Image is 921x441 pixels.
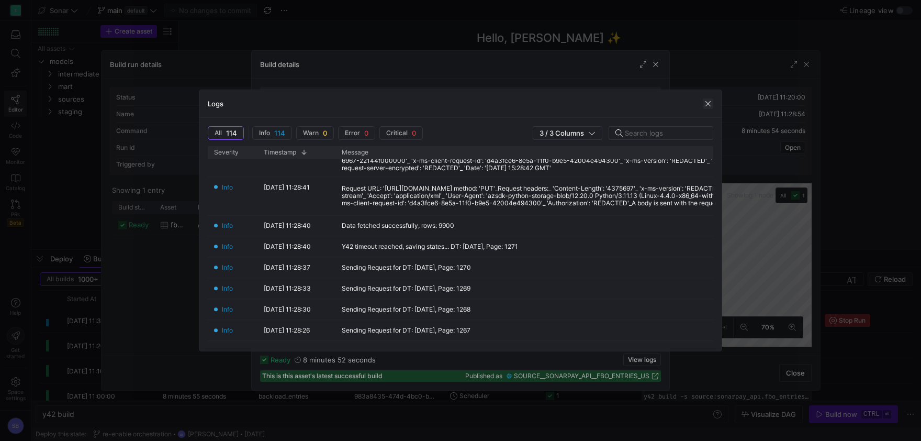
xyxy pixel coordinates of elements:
button: Critical0 [379,126,423,140]
div: Sending Request for DT: [DATE], Page: 1268 [342,306,470,313]
span: Severity [214,149,239,156]
span: 0 [412,129,416,137]
span: 3 / 3 Columns [540,129,588,137]
span: Info [222,262,233,273]
span: 114 [226,129,237,137]
div: Data fetched successfully, rows: 9900 [342,222,454,229]
y42-timestamp-cell-renderer: [DATE] 11:28:37 [264,262,310,273]
span: Error [345,129,360,137]
y42-timestamp-cell-renderer: [DATE] 11:28:26 [264,325,310,336]
span: All [215,129,222,137]
span: Info [222,241,233,252]
span: Info [222,182,233,193]
span: Info [222,325,233,336]
div: Request URL: '[URL][DOMAIN_NAME] method: 'PUT'_Request headers:_ 'Content-Length': '4375697'_ 'x-... [342,185,845,207]
button: Error0 [338,126,375,140]
button: Info114 [252,126,292,140]
span: Info [259,129,270,137]
span: Info [222,220,233,231]
h3: Logs [208,100,223,108]
y42-timestamp-cell-renderer: [DATE] 11:28:33 [264,283,311,294]
div: Sending Request for DT: [DATE], Page: 1269 [342,285,470,292]
y42-timestamp-cell-renderer: [DATE] 11:28:30 [264,304,311,315]
span: 0 [323,129,327,137]
input: Search logs [625,129,704,137]
span: Message [342,149,368,156]
span: Info [222,150,233,161]
button: Warn0 [296,126,334,140]
div: Sending Request for DT: [DATE], Page: 1270 [342,264,471,271]
button: All114 [208,126,244,140]
button: 3 / 3 Columns [533,126,602,140]
span: Critical [386,129,408,137]
div: Sending Request for DT: [DATE], Page: 1267 [342,327,470,334]
span: Warn [303,129,319,137]
span: Info [222,304,233,315]
y42-timestamp-cell-renderer: [DATE] 11:28:42 [264,150,310,161]
y42-timestamp-cell-renderer: [DATE] 11:28:40 [264,220,311,231]
div: Response status: 201_Response headers:_ 'Content-Length': '0'_ 'Server': 'Windows-Azure-Blob/1.0 ... [342,150,845,172]
span: 114 [274,129,285,137]
span: Timestamp [264,149,296,156]
div: Y42 timeout reached, saving states... DT: [DATE], Page: 1271 [342,243,518,250]
y42-timestamp-cell-renderer: [DATE] 11:28:41 [264,182,310,193]
span: Info [222,283,233,294]
span: 0 [364,129,368,137]
y42-timestamp-cell-renderer: [DATE] 11:28:40 [264,241,311,252]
